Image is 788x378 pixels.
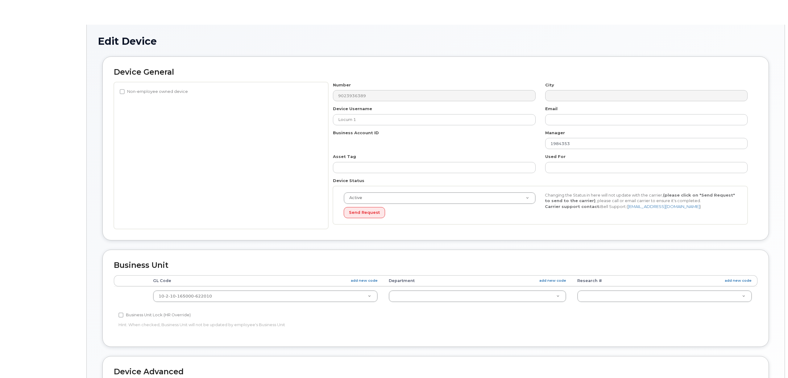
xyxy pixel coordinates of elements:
p: Hint: When checked, Business Unit will not be updated by employee's Business Unit [118,322,538,328]
th: Department [383,275,572,286]
th: GL Code [147,275,383,286]
h2: Business Unit [114,261,757,270]
label: Non-employee owned device [120,88,188,95]
input: Select manager [545,138,748,149]
a: Active [344,193,535,204]
h2: Device Advanced [114,368,757,376]
label: Manager [545,130,565,136]
strong: Carrier support contact: [545,204,600,209]
h1: Edit Device [98,36,773,47]
h2: Device General [114,68,757,77]
a: add new code [351,278,378,283]
a: add new code [725,278,752,283]
a: [EMAIL_ADDRESS][DOMAIN_NAME] [628,204,700,209]
span: 10-2-10-165000-622010 [159,294,212,298]
input: Business Unit Lock (HR Override) [118,313,123,318]
span: Active [346,195,362,201]
button: Send Request [344,207,385,218]
label: Device Username [333,106,372,112]
label: Asset Tag [333,154,356,160]
div: Changing the Status in here will not update with the carrier, , please call or email carrier to e... [540,192,741,210]
label: City [545,82,554,88]
label: Business Unit Lock (HR Override) [118,311,191,319]
input: Non-employee owned device [120,89,125,94]
label: Used For [545,154,566,160]
th: Research # [572,275,757,286]
label: Number [333,82,351,88]
label: Business Account ID [333,130,379,136]
label: Device Status [333,178,364,184]
a: 10-2-10-165000-622010 [153,291,377,302]
a: add new code [539,278,566,283]
label: Email [545,106,558,112]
